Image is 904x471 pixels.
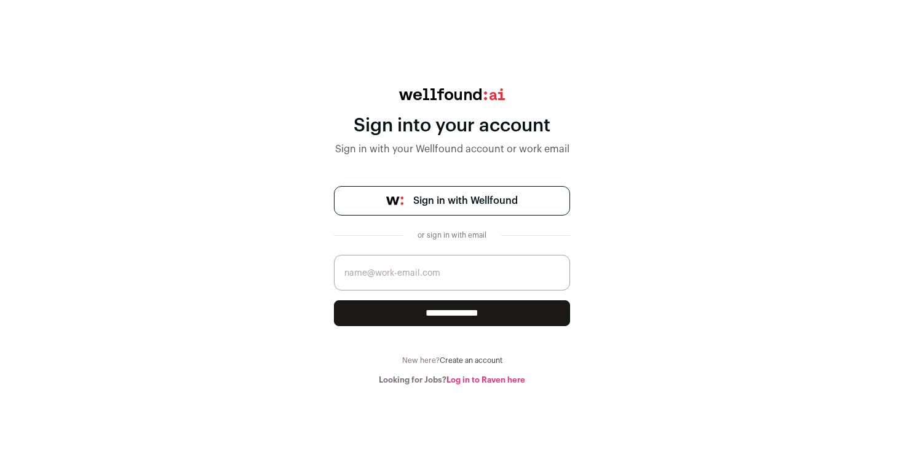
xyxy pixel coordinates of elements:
div: New here? [334,356,570,365]
div: Looking for Jobs? [334,375,570,385]
input: name@work-email.com [334,255,570,290]
div: Sign in with your Wellfound account or work email [334,142,570,157]
div: Sign into your account [334,115,570,137]
img: wellfound-symbol-flush-black-fb3c872781a75f747ccb3a119075da62bfe97bd399995f84a933054e44a575c4.png [386,197,403,205]
img: wellfound:ai [399,88,505,100]
div: or sign in with email [413,230,491,240]
span: Sign in with Wellfound [413,193,518,208]
a: Create an account [440,357,502,364]
a: Log in to Raven here [446,376,525,384]
a: Sign in with Wellfound [334,186,570,216]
